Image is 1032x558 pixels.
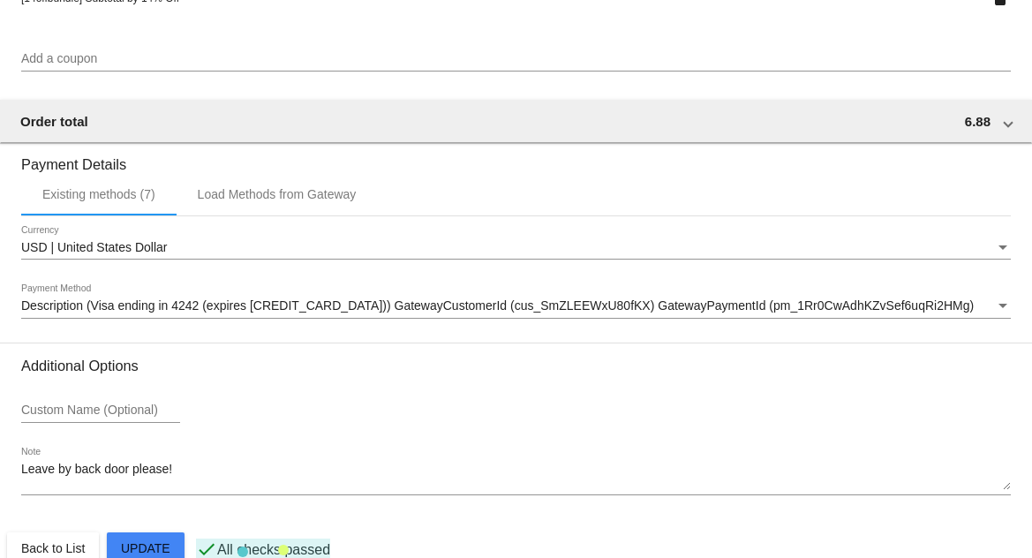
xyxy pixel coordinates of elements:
[21,52,1011,66] input: Add a coupon
[21,358,1011,374] h3: Additional Options
[20,114,88,129] span: Order total
[21,541,85,555] span: Back to List
[198,187,357,201] div: Load Methods from Gateway
[965,114,991,129] span: 6.88
[21,240,167,254] span: USD | United States Dollar
[42,187,155,201] div: Existing methods (7)
[21,143,1011,173] h3: Payment Details
[21,298,974,313] span: Description (Visa ending in 4242 (expires [CREDIT_CARD_DATA])) GatewayCustomerId (cus_SmZLEEWxU80...
[21,241,1011,255] mat-select: Currency
[121,541,170,555] span: Update
[21,299,1011,313] mat-select: Payment Method
[21,403,180,418] input: Custom Name (Optional)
